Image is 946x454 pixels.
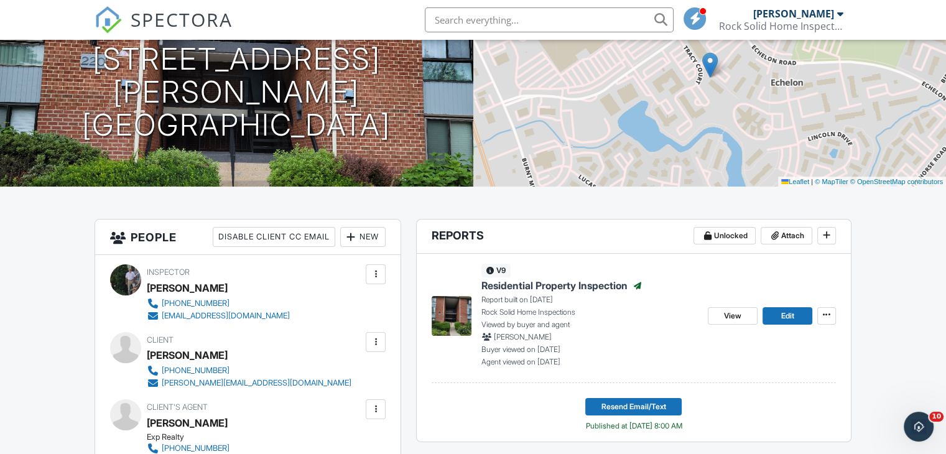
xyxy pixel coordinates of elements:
input: Search everything... [425,7,674,32]
h3: People [95,220,401,255]
a: Leaflet [781,178,809,185]
div: [EMAIL_ADDRESS][DOMAIN_NAME] [162,311,290,321]
div: [PERSON_NAME] [147,346,228,364]
div: New [340,227,386,247]
a: [EMAIL_ADDRESS][DOMAIN_NAME] [147,310,290,322]
img: The Best Home Inspection Software - Spectora [95,6,122,34]
div: Rock Solid Home Inspections, LLC [719,20,843,32]
img: Marker [702,52,718,78]
div: [PERSON_NAME][EMAIL_ADDRESS][DOMAIN_NAME] [162,378,351,388]
span: | [811,178,813,185]
span: 10 [929,412,944,422]
a: [PHONE_NUMBER] [147,364,351,377]
div: [PHONE_NUMBER] [162,299,230,308]
div: [PHONE_NUMBER] [162,443,230,453]
a: [PERSON_NAME][EMAIL_ADDRESS][DOMAIN_NAME] [147,377,351,389]
div: [PERSON_NAME] [147,279,228,297]
h1: [STREET_ADDRESS] [PERSON_NAME][GEOGRAPHIC_DATA] [20,43,453,141]
div: [PERSON_NAME] [753,7,834,20]
span: Client's Agent [147,402,208,412]
a: SPECTORA [95,17,233,43]
span: SPECTORA [131,6,233,32]
a: [PERSON_NAME] [147,414,228,432]
span: Client [147,335,174,345]
a: © OpenStreetMap contributors [850,178,943,185]
a: [PHONE_NUMBER] [147,297,290,310]
a: © MapTiler [815,178,848,185]
div: Disable Client CC Email [213,227,335,247]
div: Exp Realty [147,432,373,442]
iframe: Intercom live chat [904,412,934,442]
span: Inspector [147,267,190,277]
div: [PHONE_NUMBER] [162,366,230,376]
